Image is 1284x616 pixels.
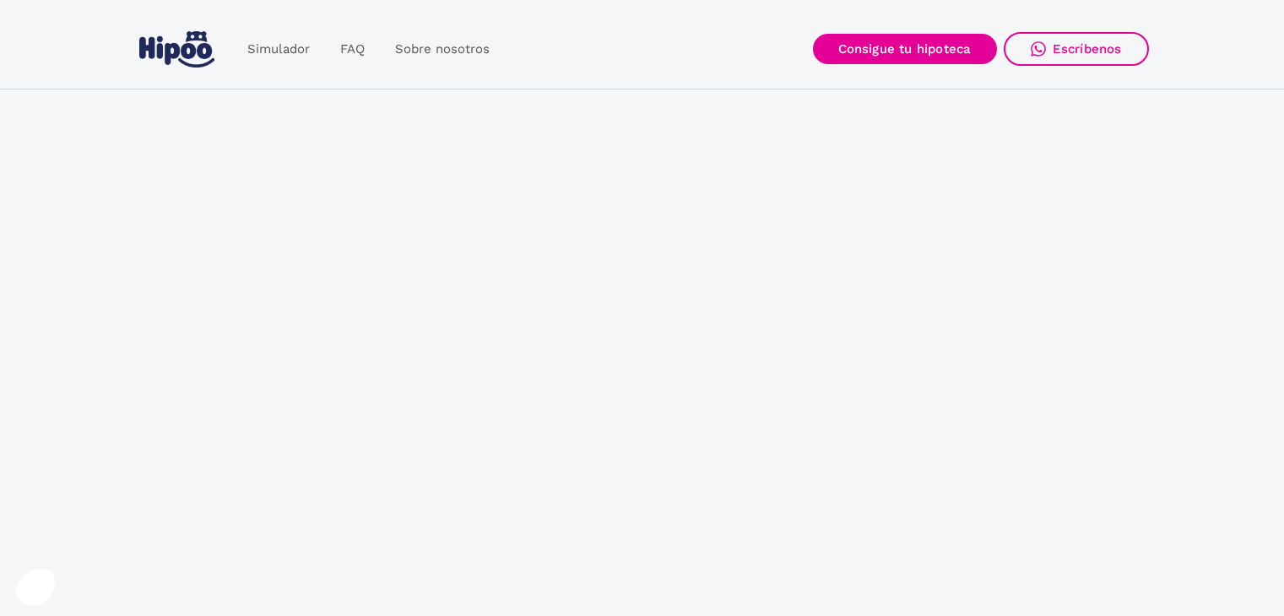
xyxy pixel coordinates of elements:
a: Consigue tu hipoteca [813,34,997,64]
a: home [136,24,219,74]
a: Escríbenos [1004,32,1149,66]
a: FAQ [325,33,380,66]
a: Sobre nosotros [380,33,505,66]
div: Escríbenos [1053,41,1122,57]
a: Simulador [232,33,325,66]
